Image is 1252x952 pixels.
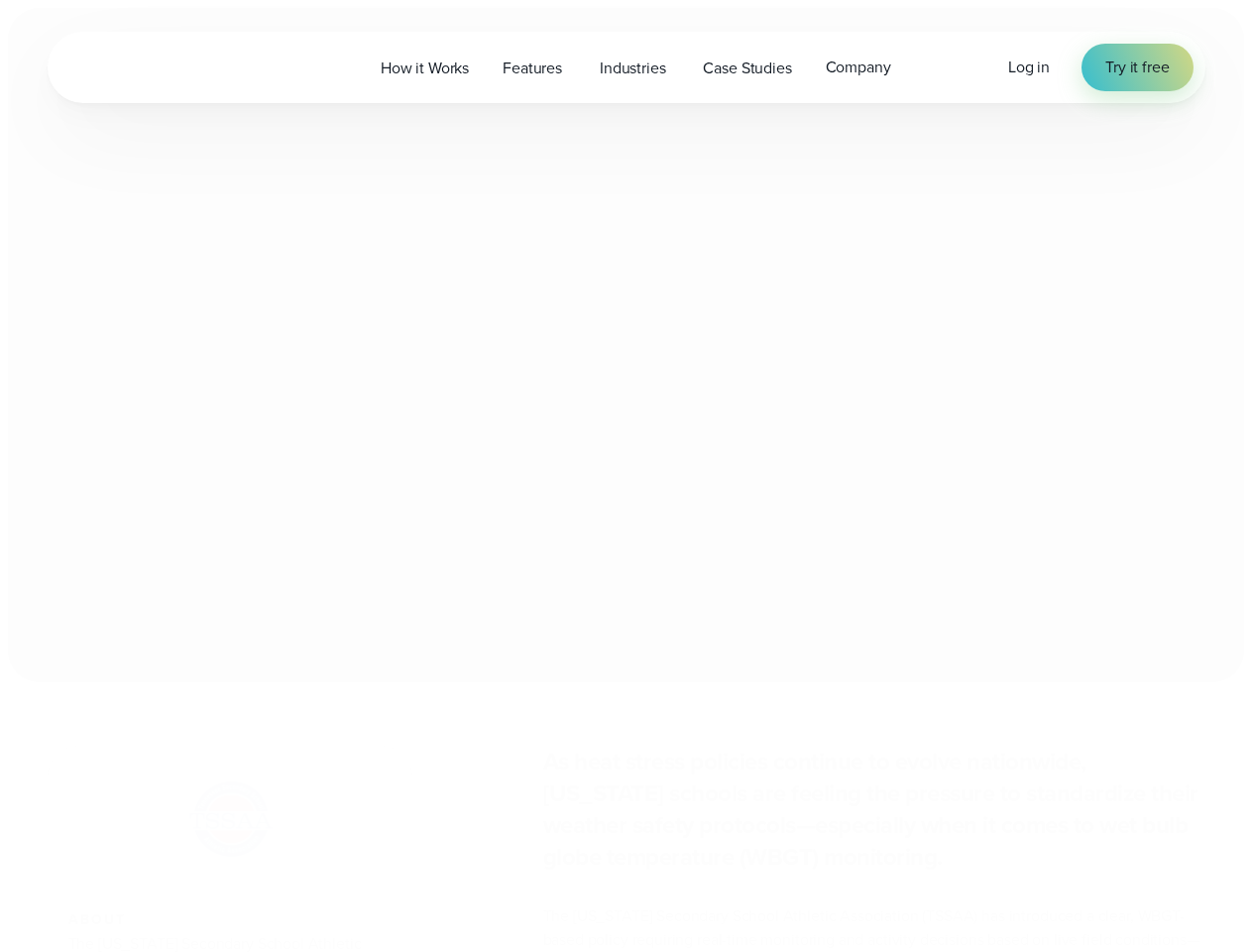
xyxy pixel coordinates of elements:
[686,48,808,88] a: Case Studies
[600,57,665,80] span: Industries
[1105,56,1169,79] span: Try it free
[1008,56,1050,79] a: Log in
[503,57,562,80] span: Features
[826,56,891,79] span: Company
[1008,56,1050,78] span: Log in
[381,57,469,80] span: How it Works
[364,48,486,88] a: How it Works
[1081,44,1193,91] a: Try it free
[703,57,791,80] span: Case Studies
